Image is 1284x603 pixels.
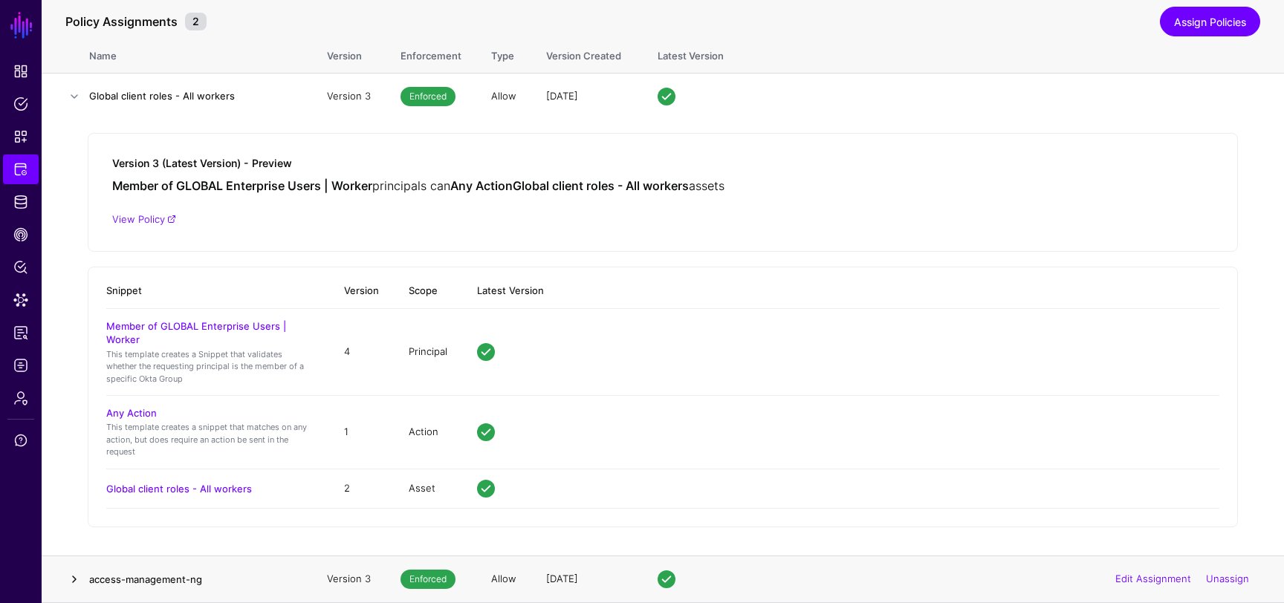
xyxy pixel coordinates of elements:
p: This template creates a Snippet that validates whether the requesting principal is the member of ... [106,348,314,385]
td: Action [394,396,462,469]
span: Protected Systems [13,162,28,177]
td: Version 3 [312,73,386,120]
span: Logs [13,358,28,373]
strong: Global client roles - All workers [513,178,689,193]
h4: access-management-ng [89,573,297,586]
a: Edit Assignment [1115,573,1191,584]
a: Assign Policies [1160,7,1260,36]
a: SGNL [9,9,34,42]
a: Policies [3,89,39,119]
a: Protected Systems [3,154,39,184]
span: Reports [13,325,28,340]
td: Principal [394,309,462,396]
a: Logs [3,351,39,380]
strong: Member of GLOBAL Enterprise Users | Worker [112,178,372,193]
th: Latest Version [462,273,1219,309]
p: This template creates a snippet that matches on any action, but does require an action be sent in... [106,421,314,458]
td: 1 [329,396,394,469]
h5: Version 3 (Latest Version) - Preview [112,157,1213,170]
a: Admin [3,383,39,413]
td: 4 [329,309,394,396]
span: [DATE] [546,90,578,102]
th: Version [329,273,394,309]
th: Type [476,34,531,73]
a: View Policy [112,213,176,225]
span: Policy Assignments [62,13,181,30]
span: Enforced [401,87,455,106]
a: Reports [3,318,39,348]
td: Version 3 [312,555,386,602]
td: Asset [394,469,462,508]
span: Dashboard [13,64,28,79]
span: Admin [13,391,28,405]
td: Allow [476,73,531,120]
span: assets [689,178,724,193]
a: Any Action [106,407,157,419]
small: 2 [185,13,207,30]
a: CAEP Hub [3,220,39,250]
span: Identity Data Fabric [13,195,28,209]
a: Policy Lens [3,252,39,282]
a: Data Lens [3,285,39,315]
strong: Any Action [450,178,513,193]
th: Snippet [106,273,329,309]
span: principals can [372,178,450,193]
th: Scope [394,273,462,309]
span: [DATE] [546,573,578,584]
h4: Global client roles - All workers [89,89,297,102]
span: Snippets [13,129,28,144]
span: Enforced [401,570,455,589]
a: Global client roles - All workers [106,483,252,495]
span: Support [13,433,28,448]
th: Enforcement [386,34,476,73]
span: CAEP Hub [13,227,28,242]
th: Latest Version [643,34,1284,73]
th: Version Created [531,34,643,73]
a: Snippets [3,122,39,151]
a: Unassign [1206,573,1249,584]
td: Allow [476,555,531,602]
a: Member of GLOBAL Enterprise Users | Worker [106,320,286,345]
span: Data Lens [13,293,28,307]
th: Version [312,34,386,73]
td: 2 [329,469,394,508]
span: Policies [13,97,28,111]
span: Policy Lens [13,260,28,275]
th: Name [89,34,312,73]
a: Identity Data Fabric [3,187,39,217]
a: Dashboard [3,56,39,86]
